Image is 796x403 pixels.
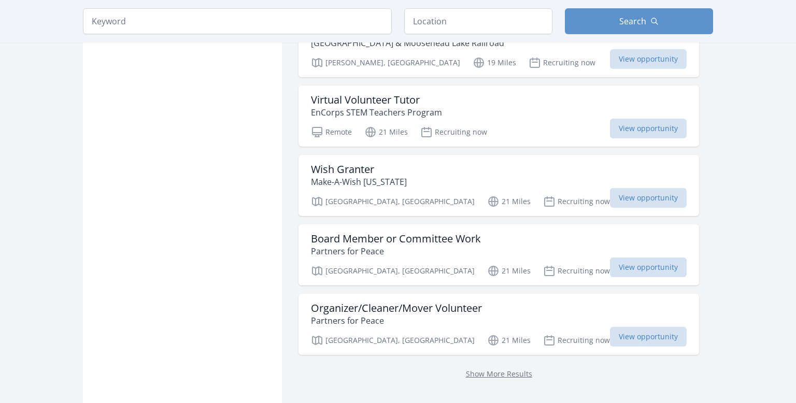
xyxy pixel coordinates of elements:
p: [GEOGRAPHIC_DATA], [GEOGRAPHIC_DATA] [311,334,475,347]
p: Recruiting now [543,195,610,208]
p: [PERSON_NAME], [GEOGRAPHIC_DATA] [311,56,460,69]
p: 19 Miles [473,56,516,69]
p: [GEOGRAPHIC_DATA], [GEOGRAPHIC_DATA] [311,265,475,277]
p: 21 Miles [487,265,531,277]
a: Board Member or Committee Work Partners for Peace [GEOGRAPHIC_DATA], [GEOGRAPHIC_DATA] 21 Miles R... [298,224,699,285]
p: Partners for Peace [311,245,481,257]
p: Remote [311,126,352,138]
p: Recruiting now [543,334,610,347]
input: Keyword [83,8,392,34]
h3: Organizer/Cleaner/Mover Volunteer [311,302,482,314]
p: 21 Miles [487,195,531,208]
a: Virtual Volunteer Tutor EnCorps STEM Teachers Program Remote 21 Miles Recruiting now View opportu... [298,85,699,147]
a: Organizer/Cleaner/Mover Volunteer Partners for Peace [GEOGRAPHIC_DATA], [GEOGRAPHIC_DATA] 21 Mile... [298,294,699,355]
h3: Virtual Volunteer Tutor [311,94,442,106]
a: Show More Results [466,369,532,379]
span: View opportunity [610,49,687,69]
span: View opportunity [610,188,687,208]
h3: Wish Granter [311,163,407,176]
a: Wish Granter Make-A-Wish [US_STATE] [GEOGRAPHIC_DATA], [GEOGRAPHIC_DATA] 21 Miles Recruiting now ... [298,155,699,216]
button: Search [565,8,713,34]
input: Location [404,8,552,34]
span: View opportunity [610,119,687,138]
p: Make-A-Wish [US_STATE] [311,176,407,188]
p: 21 Miles [364,126,408,138]
p: [GEOGRAPHIC_DATA], [GEOGRAPHIC_DATA] [311,195,475,208]
span: Search [619,15,646,27]
p: EnCorps STEM Teachers Program [311,106,442,119]
p: Recruiting now [420,126,487,138]
span: View opportunity [610,327,687,347]
p: 21 Miles [487,334,531,347]
a: Event Coordinator [GEOGRAPHIC_DATA] & Moosehead Lake Railroad [PERSON_NAME], [GEOGRAPHIC_DATA] 19... [298,16,699,77]
h3: Board Member or Committee Work [311,233,481,245]
p: Recruiting now [543,265,610,277]
span: View opportunity [610,257,687,277]
p: [GEOGRAPHIC_DATA] & Moosehead Lake Railroad [311,37,504,49]
p: Recruiting now [529,56,595,69]
p: Partners for Peace [311,314,482,327]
